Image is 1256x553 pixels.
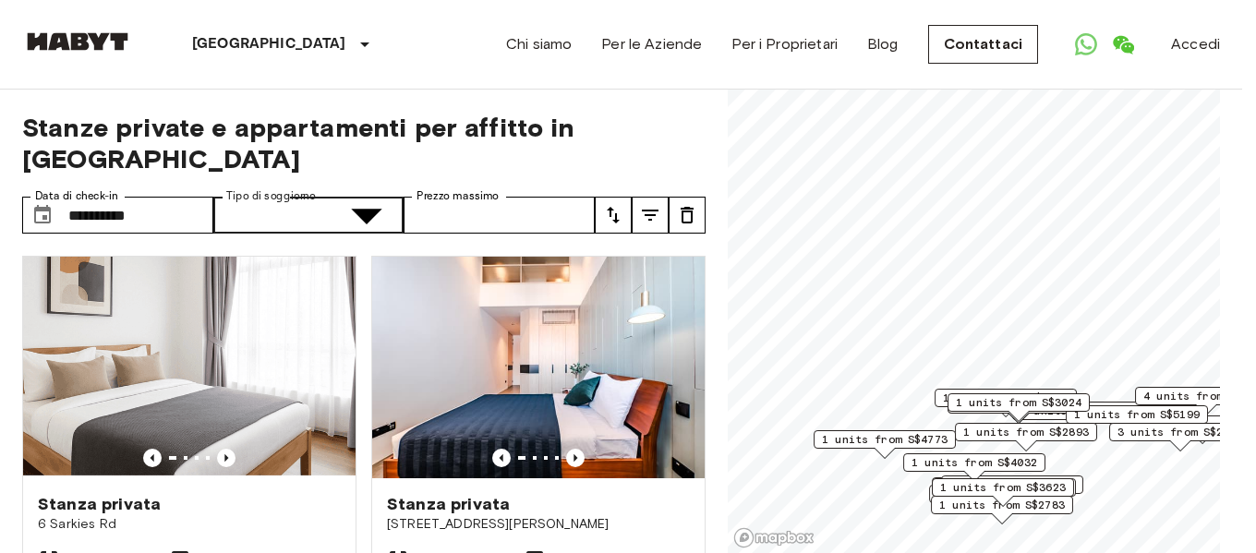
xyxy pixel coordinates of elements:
div: Map marker [814,430,956,459]
button: Choose date, selected date is 14 Jan 2026 [24,197,61,234]
span: 6 Sarkies Rd [38,515,341,534]
button: tune [669,197,706,234]
a: Mapbox logo [733,527,815,548]
button: Previous image [566,449,585,467]
p: [GEOGRAPHIC_DATA] [192,33,346,55]
img: Marketing picture of unit SG-01-003-001-03 [23,257,356,478]
span: 3 units from S$2310 [1117,424,1243,440]
div: Map marker [941,475,1083,504]
button: tune [632,197,669,234]
button: Previous image [143,449,162,467]
a: Contattaci [928,25,1039,64]
span: 1 units from S$3024 [956,394,1081,411]
div: Map marker [935,389,1077,417]
button: tune [595,197,632,234]
a: Blog [867,33,899,55]
div: Map marker [929,485,1071,513]
span: 1 units from S$2893 [963,424,1089,440]
a: Per le Aziende [601,33,702,55]
div: Map marker [932,478,1074,507]
div: Map marker [1066,405,1208,434]
a: Per i Proprietari [731,33,838,55]
span: 1 units from S$2205 [943,390,1069,406]
a: Accedi [1171,33,1220,55]
div: Map marker [955,423,1097,451]
span: 1 units from S$3623 [940,479,1066,496]
span: 1 units from S$4773 [822,431,948,448]
div: Map marker [931,496,1073,524]
div: Map marker [948,393,1090,422]
label: Data di check-in [35,188,118,204]
button: Previous image [492,449,511,467]
div: Map marker [934,478,1076,507]
button: Previous image [217,449,235,467]
label: Prezzo massimo [417,188,499,204]
span: Stanza privata [387,493,510,515]
span: 1 units from S$4032 [912,454,1037,471]
span: Stanza privata [38,493,161,515]
a: Open WeChat [1105,26,1141,63]
a: Chi siamo [506,33,572,55]
label: Tipo di soggiorno [226,188,316,204]
a: Open WhatsApp [1068,26,1105,63]
div: Map marker [1109,423,1251,451]
span: Stanze private e appartamenti per affitto in [GEOGRAPHIC_DATA] [22,112,706,174]
div: Map marker [903,453,1045,482]
span: 1 units from S$2520 [949,476,1075,493]
span: [STREET_ADDRESS][PERSON_NAME] [387,515,690,534]
img: Marketing picture of unit SG-01-027-007-01 [372,257,705,478]
img: Habyt [22,32,133,51]
span: 1 units from S$5199 [1074,406,1200,423]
